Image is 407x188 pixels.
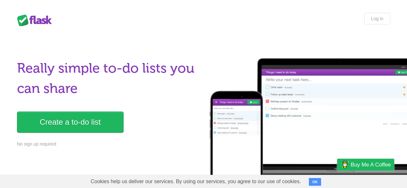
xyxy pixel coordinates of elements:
[364,13,390,24] a: Log in
[17,112,124,133] a: Create a to-do list
[351,159,391,170] span: Buy me a coffee
[17,58,200,99] h1: Really simple to-do lists you can share
[337,159,394,171] a: Buy me a coffee
[84,175,308,188] span: Cookies help us deliver our services. By using our services, you agree to our use of cookies.
[309,178,321,186] button: OK
[340,159,349,170] img: Buy me a coffee
[17,141,200,148] p: No sign up required
[17,14,56,26] div: Flask Lists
